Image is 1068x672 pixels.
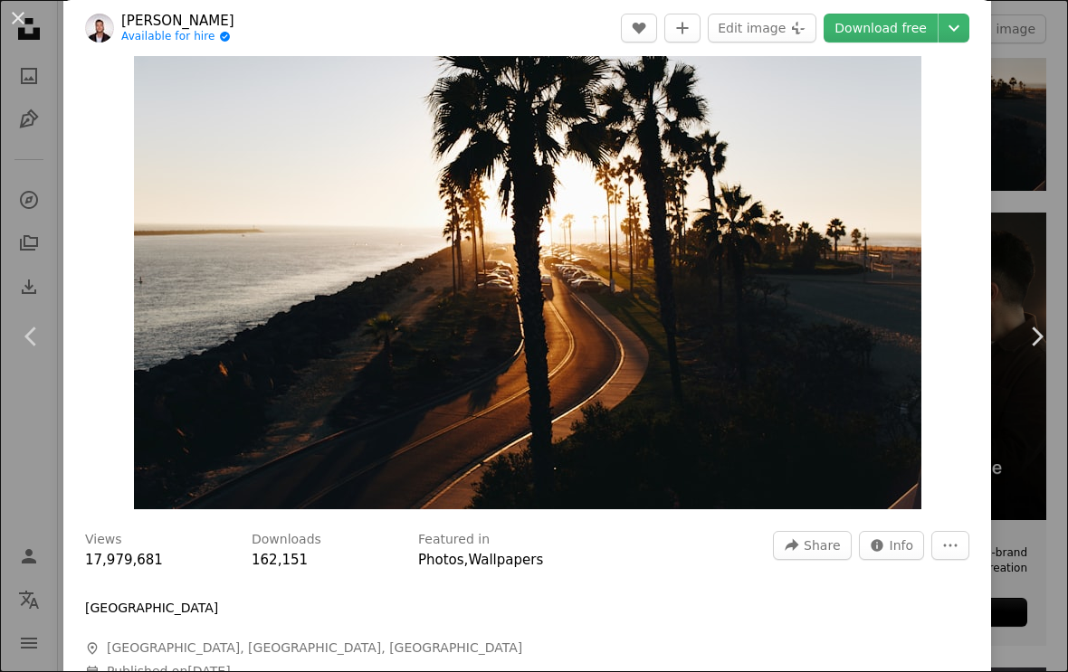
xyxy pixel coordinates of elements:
[107,639,522,658] span: [GEOGRAPHIC_DATA], [GEOGRAPHIC_DATA], [GEOGRAPHIC_DATA]
[85,600,218,618] p: [GEOGRAPHIC_DATA]
[859,531,925,560] button: Stats about this image
[708,14,816,43] button: Edit image
[418,552,464,568] a: Photos
[418,531,490,549] h3: Featured in
[1005,250,1068,423] a: Next
[773,531,851,560] button: Share this image
[931,531,969,560] button: More Actions
[464,552,469,568] span: ,
[621,14,657,43] button: Like
[890,532,914,559] span: Info
[85,14,114,43] img: Go to Matthew Hamilton's profile
[664,14,701,43] button: Add to Collection
[85,531,122,549] h3: Views
[121,30,234,44] a: Available for hire
[252,531,321,549] h3: Downloads
[85,552,163,568] span: 17,979,681
[121,12,234,30] a: [PERSON_NAME]
[804,532,840,559] span: Share
[824,14,938,43] a: Download free
[252,552,308,568] span: 162,151
[939,14,969,43] button: Choose download size
[468,552,543,568] a: Wallpapers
